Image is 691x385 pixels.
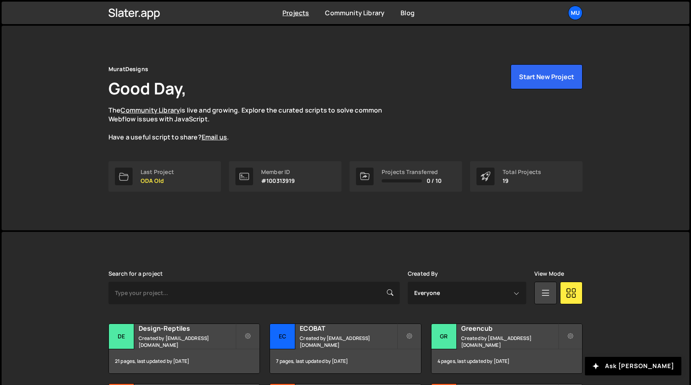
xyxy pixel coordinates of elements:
small: Created by [EMAIL_ADDRESS][DOMAIN_NAME] [300,335,397,348]
h2: ECOBAT [300,324,397,333]
a: De Design-Reptiles Created by [EMAIL_ADDRESS][DOMAIN_NAME] 21 pages, last updated by [DATE] [108,324,260,374]
a: Community Library [121,106,180,115]
p: #100313919 [261,178,295,184]
div: 7 pages, last updated by [DATE] [270,349,421,373]
label: View Mode [534,270,564,277]
small: Created by [EMAIL_ADDRESS][DOMAIN_NAME] [139,335,235,348]
label: Search for a project [108,270,163,277]
p: ODA Old [141,178,174,184]
span: 0 / 10 [427,178,442,184]
div: Last Project [141,169,174,175]
a: Blog [401,8,415,17]
p: 19 [503,178,541,184]
button: Ask [PERSON_NAME] [585,357,681,375]
div: EC [270,324,295,349]
div: Projects Transferred [382,169,442,175]
h2: Greencub [461,324,558,333]
a: Gr Greencub Created by [EMAIL_ADDRESS][DOMAIN_NAME] 4 pages, last updated by [DATE] [431,324,583,374]
div: Total Projects [503,169,541,175]
input: Type your project... [108,282,400,304]
a: Projects [282,8,309,17]
a: Community Library [325,8,384,17]
a: EC ECOBAT Created by [EMAIL_ADDRESS][DOMAIN_NAME] 7 pages, last updated by [DATE] [270,324,421,374]
div: Gr [431,324,457,349]
div: 4 pages, last updated by [DATE] [431,349,582,373]
label: Created By [408,270,438,277]
a: Mu [568,6,583,20]
small: Created by [EMAIL_ADDRESS][DOMAIN_NAME] [461,335,558,348]
h2: Design-Reptiles [139,324,235,333]
h1: Good Day, [108,77,186,99]
div: MuratDesigns [108,64,148,74]
p: The is live and growing. Explore the curated scripts to solve common Webflow issues with JavaScri... [108,106,398,142]
button: Start New Project [511,64,583,89]
a: Email us [202,133,227,141]
div: Member ID [261,169,295,175]
a: Last Project ODA Old [108,161,221,192]
div: 21 pages, last updated by [DATE] [109,349,260,373]
div: De [109,324,134,349]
